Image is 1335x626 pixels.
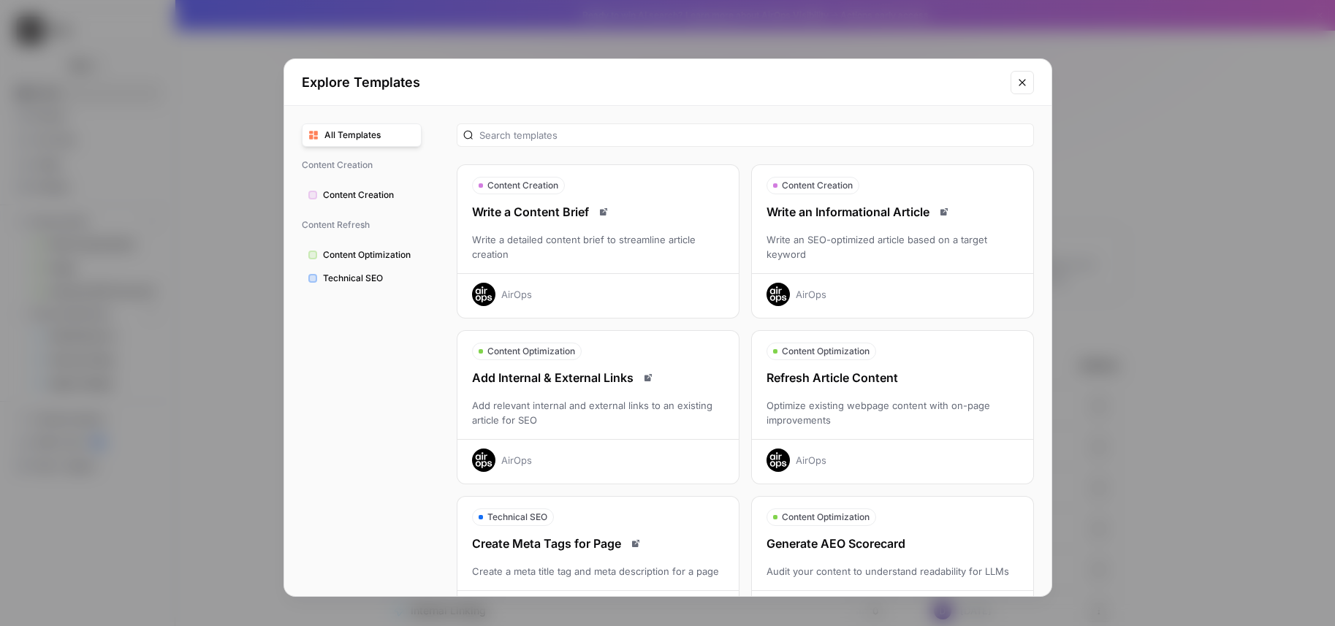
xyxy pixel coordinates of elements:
[595,203,612,221] a: Read docs
[782,345,870,358] span: Content Optimization
[501,287,532,302] div: AirOps
[302,213,422,237] span: Content Refresh
[457,398,739,427] div: Add relevant internal and external links to an existing article for SEO
[487,345,575,358] span: Content Optimization
[639,369,657,386] a: Read docs
[1011,71,1034,94] button: Close modal
[457,164,739,318] button: Content CreationWrite a Content BriefRead docsWrite a detailed content brief to streamline articl...
[302,123,422,147] button: All Templates
[627,535,644,552] a: Read docs
[323,272,415,285] span: Technical SEO
[457,564,739,579] div: Create a meta title tag and meta description for a page
[302,183,422,207] button: Content Creation
[752,398,1033,427] div: Optimize existing webpage content with on-page improvements
[487,179,558,192] span: Content Creation
[457,232,739,262] div: Write a detailed content brief to streamline article creation
[782,511,870,524] span: Content Optimization
[752,564,1033,579] div: Audit your content to understand readability for LLMs
[323,188,415,202] span: Content Creation
[302,72,1002,93] h2: Explore Templates
[796,287,826,302] div: AirOps
[302,153,422,178] span: Content Creation
[752,203,1033,221] div: Write an Informational Article
[302,267,422,290] button: Technical SEO
[487,511,547,524] span: Technical SEO
[752,535,1033,552] div: Generate AEO Scorecard
[501,453,532,467] div: AirOps
[323,248,415,262] span: Content Optimization
[479,128,1027,142] input: Search templates
[324,129,415,142] span: All Templates
[796,453,826,467] div: AirOps
[752,232,1033,262] div: Write an SEO-optimized article based on a target keyword
[457,535,739,552] div: Create Meta Tags for Page
[457,369,739,386] div: Add Internal & External Links
[752,369,1033,386] div: Refresh Article Content
[457,330,739,484] button: Content OptimizationAdd Internal & External LinksRead docsAdd relevant internal and external link...
[782,179,853,192] span: Content Creation
[935,203,953,221] a: Read docs
[751,164,1034,318] button: Content CreationWrite an Informational ArticleRead docsWrite an SEO-optimized article based on a ...
[751,330,1034,484] button: Content OptimizationRefresh Article ContentOptimize existing webpage content with on-page improve...
[457,203,739,221] div: Write a Content Brief
[302,243,422,267] button: Content Optimization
